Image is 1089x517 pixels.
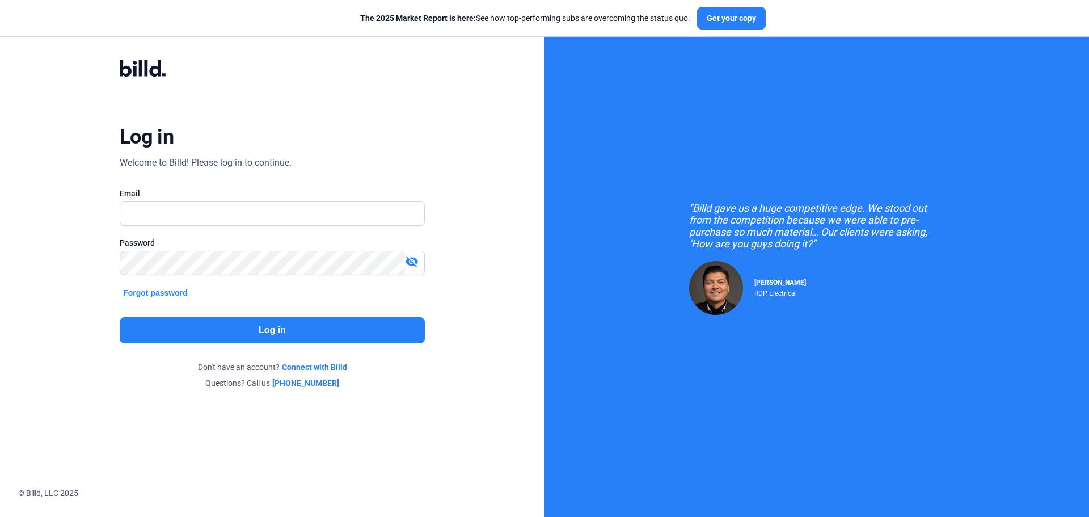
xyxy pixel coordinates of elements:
a: Connect with Billd [282,362,347,373]
div: Password [120,237,425,249]
img: Raul Pacheco [689,261,743,315]
button: Get your copy [697,7,766,30]
span: [PERSON_NAME] [754,279,806,287]
div: Log in [120,124,174,149]
div: Welcome to Billd! Please log in to continue. [120,156,292,170]
div: "Billd gave us a huge competitive edge. We stood out from the competition because we were able to... [689,202,944,250]
span: The 2025 Market Report is here: [360,14,476,23]
div: Email [120,188,425,199]
div: RDP Electrical [754,287,806,297]
button: Forgot password [120,287,191,299]
button: Log in [120,317,425,343]
div: Questions? Call us [120,377,425,389]
mat-icon: visibility_off [405,255,419,268]
div: See how top-performing subs are overcoming the status quo. [360,12,690,24]
a: [PHONE_NUMBER] [272,377,339,389]
div: Don't have an account? [120,362,425,373]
